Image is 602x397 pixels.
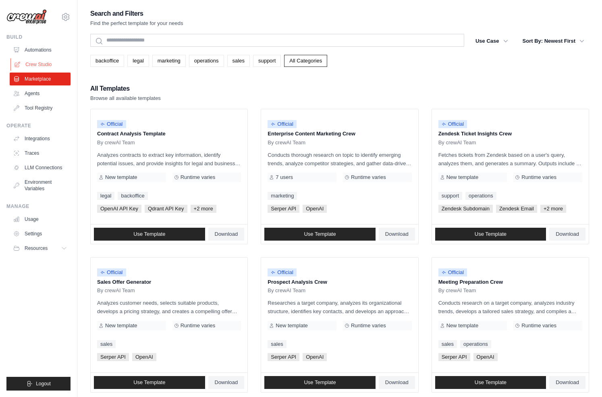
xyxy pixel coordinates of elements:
[496,205,537,213] span: Zendesk Email
[189,55,224,67] a: operations
[446,322,478,329] span: New template
[276,174,293,181] span: 7 users
[549,376,585,389] a: Download
[118,192,147,200] a: backoffice
[435,376,546,389] a: Use Template
[10,161,71,174] a: LLM Connections
[10,87,71,100] a: Agents
[303,353,327,361] span: OpenAI
[215,379,238,386] span: Download
[460,340,491,348] a: operations
[10,227,71,240] a: Settings
[97,340,116,348] a: sales
[6,203,71,210] div: Manage
[191,205,216,213] span: +2 more
[145,205,187,213] span: Qdrant API Key
[10,242,71,255] button: Resources
[10,102,71,114] a: Tool Registry
[208,376,245,389] a: Download
[351,322,386,329] span: Runtime varies
[127,55,149,67] a: legal
[97,151,241,168] p: Analyzes contracts to extract key information, identify potential issues, and provide insights fo...
[105,322,137,329] span: New template
[475,231,507,237] span: Use Template
[90,94,161,102] p: Browse all available templates
[379,228,415,241] a: Download
[133,231,165,237] span: Use Template
[6,123,71,129] div: Operate
[379,376,415,389] a: Download
[268,205,299,213] span: Serper API
[268,151,411,168] p: Conducts thorough research on topic to identify emerging trends, analyze competitor strategies, a...
[10,213,71,226] a: Usage
[465,192,496,200] a: operations
[385,379,409,386] span: Download
[10,147,71,160] a: Traces
[90,8,183,19] h2: Search and Filters
[208,228,245,241] a: Download
[97,299,241,316] p: Analyzes customer needs, selects suitable products, develops a pricing strategy, and creates a co...
[10,73,71,85] a: Marketplace
[446,174,478,181] span: New template
[438,268,467,276] span: Official
[268,278,411,286] p: Prospect Analysis Crew
[268,299,411,316] p: Researches a target company, analyzes its organizational structure, identifies key contacts, and ...
[36,380,51,387] span: Logout
[10,176,71,195] a: Environment Variables
[181,174,216,181] span: Runtime varies
[268,340,286,348] a: sales
[90,55,124,67] a: backoffice
[253,55,281,67] a: support
[438,287,476,294] span: By crewAI Team
[10,58,71,71] a: Crew Studio
[6,377,71,391] button: Logout
[25,245,48,252] span: Resources
[132,353,156,361] span: OpenAI
[540,205,566,213] span: +2 more
[351,174,386,181] span: Runtime varies
[521,174,556,181] span: Runtime varies
[6,34,71,40] div: Build
[435,228,546,241] a: Use Template
[105,174,137,181] span: New template
[438,278,582,286] p: Meeting Preparation Crew
[264,376,376,389] a: Use Template
[304,231,336,237] span: Use Template
[438,353,470,361] span: Serper API
[97,287,135,294] span: By crewAI Team
[438,299,582,316] p: Conducts research on a target company, analyzes industry trends, develops a tailored sales strate...
[438,205,493,213] span: Zendesk Subdomain
[268,287,305,294] span: By crewAI Team
[90,19,183,27] p: Find the perfect template for your needs
[6,9,47,25] img: Logo
[268,130,411,138] p: Enterprise Content Marketing Crew
[473,353,498,361] span: OpenAI
[94,228,205,241] a: Use Template
[521,322,556,329] span: Runtime varies
[97,192,114,200] a: legal
[97,139,135,146] span: By crewAI Team
[97,278,241,286] p: Sales Offer Generator
[133,379,165,386] span: Use Template
[152,55,186,67] a: marketing
[227,55,250,67] a: sales
[556,231,579,237] span: Download
[181,322,216,329] span: Runtime varies
[215,231,238,237] span: Download
[97,353,129,361] span: Serper API
[268,120,297,128] span: Official
[284,55,327,67] a: All Categories
[303,205,327,213] span: OpenAI
[304,379,336,386] span: Use Template
[264,228,376,241] a: Use Template
[268,139,305,146] span: By crewAI Team
[438,139,476,146] span: By crewAI Team
[556,379,579,386] span: Download
[549,228,585,241] a: Download
[90,83,161,94] h2: All Templates
[518,34,589,48] button: Sort By: Newest First
[475,379,507,386] span: Use Template
[438,120,467,128] span: Official
[97,205,141,213] span: OpenAI API Key
[97,268,126,276] span: Official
